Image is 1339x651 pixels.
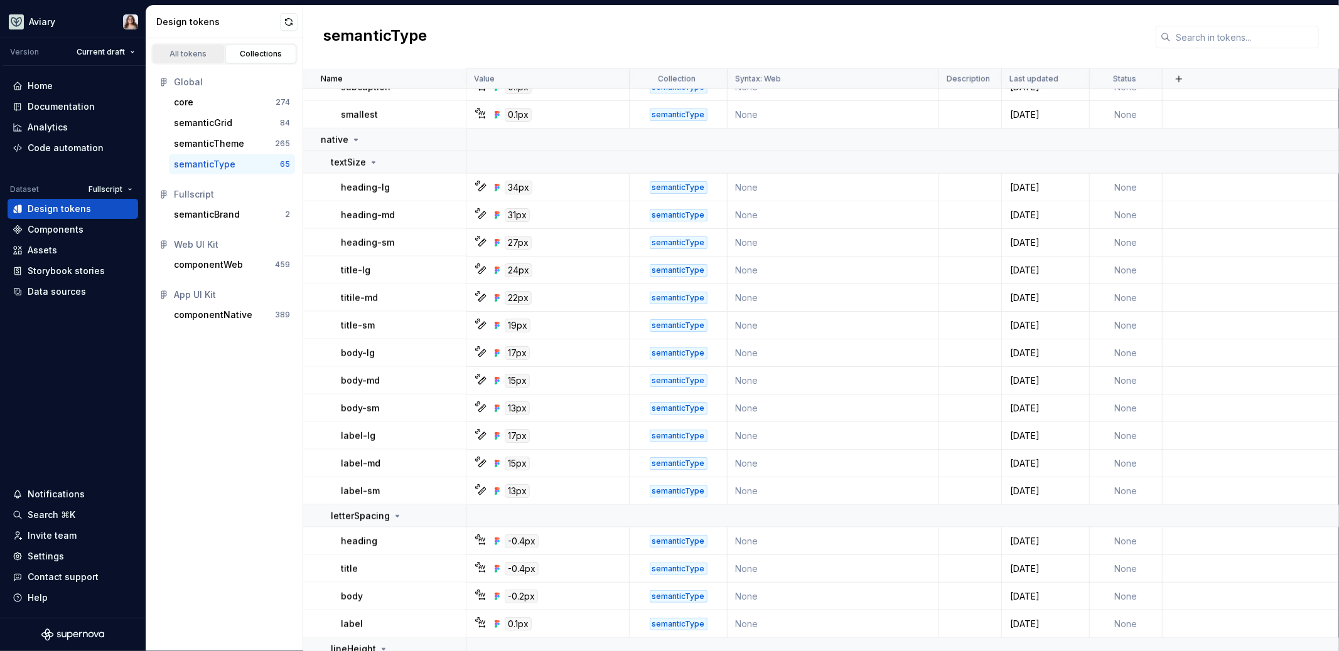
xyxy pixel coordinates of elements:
img: Brittany Hogg [123,14,138,29]
div: semanticGrid [174,117,232,129]
a: Assets [8,240,138,260]
div: 65 [280,159,290,169]
button: Help [8,588,138,608]
td: None [1090,101,1163,129]
p: Last updated [1009,74,1058,84]
p: heading-md [341,209,395,221]
a: semanticTheme265 [169,134,295,154]
a: Analytics [8,117,138,137]
button: Notifications [8,484,138,504]
p: heading-sm [341,236,394,249]
a: Home [8,76,138,96]
p: body [341,590,363,603]
div: Assets [28,244,57,257]
button: Search ⌘K [8,505,138,525]
a: Invite team [8,526,138,546]
div: [DATE] [1003,402,1089,415]
p: letterSpacing [331,510,390,522]
div: [DATE] [1003,292,1089,304]
p: textSize [331,156,366,169]
button: semanticGrid84 [169,113,295,133]
div: 15px [505,374,530,388]
p: Status [1113,74,1136,84]
div: 24px [505,263,532,277]
div: Version [10,47,39,57]
div: semanticType [650,535,707,548]
p: Collection [659,74,696,84]
td: None [728,450,939,477]
a: Design tokens [8,199,138,219]
div: [DATE] [1003,618,1089,630]
div: 34px [505,181,532,194]
a: Documentation [8,97,138,117]
p: Name [321,74,343,84]
div: 13px [505,401,530,415]
p: Value [474,74,495,84]
div: 17px [505,346,530,360]
div: Design tokens [28,203,91,215]
td: None [728,555,939,583]
div: 0.1px [505,617,532,631]
div: 84 [280,118,290,128]
p: label-md [341,457,380,470]
div: semanticType [650,181,707,194]
td: None [1090,257,1163,284]
p: Description [947,74,990,84]
td: None [728,257,939,284]
td: None [1090,422,1163,450]
div: 22px [505,291,532,305]
td: None [1090,339,1163,367]
div: Fullscript [174,188,290,201]
p: title-sm [341,319,375,332]
div: [DATE] [1003,347,1089,359]
div: Data sources [28,285,86,298]
a: Settings [8,546,138,566]
p: body-lg [341,347,375,359]
div: semanticType [650,563,707,575]
button: Fullscript [83,181,138,198]
td: None [728,174,939,201]
td: None [728,229,939,257]
p: Syntax: Web [735,74,781,84]
div: Code automation [28,142,104,154]
td: None [1090,527,1163,555]
svg: Supernova Logo [41,628,104,641]
p: heading [341,535,377,548]
td: None [728,284,939,312]
button: Current draft [71,43,141,61]
div: semanticType [650,618,707,630]
div: 13px [505,484,530,498]
div: semanticType [650,485,707,497]
div: semanticTheme [174,137,244,150]
h2: semanticType [323,26,427,48]
div: semanticType [650,590,707,603]
div: [DATE] [1003,563,1089,575]
div: [DATE] [1003,181,1089,194]
div: Home [28,80,53,92]
td: None [728,367,939,394]
div: semanticBrand [174,208,240,221]
img: 256e2c79-9abd-4d59-8978-03feab5a3943.png [9,14,24,29]
button: semanticBrand2 [169,204,295,225]
p: titile-md [341,292,378,304]
td: None [1090,367,1163,394]
div: 19px [505,319,530,332]
div: [DATE] [1003,236,1089,249]
button: componentNative389 [169,305,295,325]
div: Search ⌘K [28,509,75,521]
td: None [1090,477,1163,505]
td: None [1090,610,1163,638]
div: core [174,96,193,109]
div: Dataset [10,184,39,194]
div: [DATE] [1003,319,1089,332]
p: label [341,618,363,630]
div: Settings [28,550,64,563]
td: None [1090,229,1163,257]
div: Aviary [29,16,55,28]
button: componentWeb459 [169,255,295,275]
div: 2 [285,209,290,220]
td: None [728,583,939,610]
div: 265 [275,139,290,149]
td: None [728,527,939,555]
